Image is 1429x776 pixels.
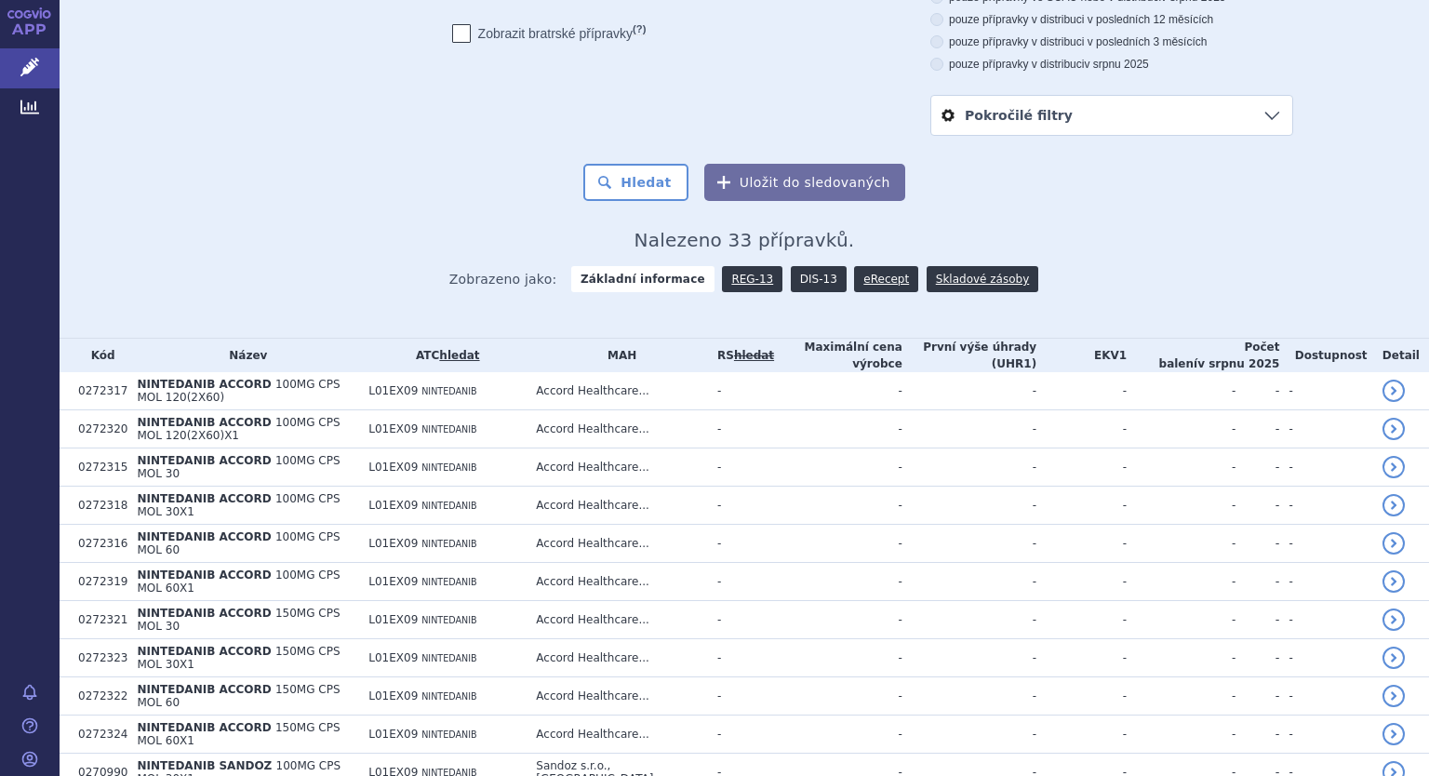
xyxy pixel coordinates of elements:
[571,266,714,292] strong: Základní informace
[708,601,774,639] td: -
[368,613,418,626] span: L01EX09
[137,721,340,747] span: 150MG CPS MOL 60X1
[527,563,708,601] td: Accord Healthcare...
[774,639,902,677] td: -
[1127,448,1235,487] td: -
[1279,372,1372,410] td: -
[902,525,1036,563] td: -
[774,487,902,525] td: -
[527,339,708,372] th: MAH
[1279,525,1372,563] td: -
[1279,563,1372,601] td: -
[69,601,127,639] td: 0272321
[722,266,782,292] a: REG-13
[1127,487,1235,525] td: -
[368,537,418,550] span: L01EX09
[708,677,774,716] td: -
[368,689,418,702] span: L01EX09
[1373,339,1429,372] th: Detail
[1382,685,1405,707] a: detail
[774,339,902,372] th: Maximální cena výrobce
[1127,339,1279,372] th: Počet balení
[1036,525,1127,563] td: -
[1279,639,1372,677] td: -
[1279,410,1372,448] td: -
[527,410,708,448] td: Accord Healthcare...
[774,372,902,410] td: -
[368,651,418,664] span: L01EX09
[1036,563,1127,601] td: -
[137,607,271,620] span: NINTEDANIB ACCORD
[708,563,774,601] td: -
[1235,601,1279,639] td: -
[774,410,902,448] td: -
[1382,380,1405,402] a: detail
[449,266,557,292] span: Zobrazeno jako:
[708,448,774,487] td: -
[137,378,340,404] span: 100MG CPS MOL 120(2X60)
[774,525,902,563] td: -
[902,448,1036,487] td: -
[527,372,708,410] td: Accord Healthcare...
[527,601,708,639] td: Accord Healthcare...
[527,639,708,677] td: Accord Healthcare...
[69,372,127,410] td: 0272317
[774,677,902,716] td: -
[137,378,271,391] span: NINTEDANIB ACCORD
[137,416,340,442] span: 100MG CPS MOL 120(2X60)X1
[1235,639,1279,677] td: -
[774,716,902,754] td: -
[137,759,272,772] span: NINTEDANIB SANDOZ
[527,716,708,754] td: Accord Healthcare...
[69,525,127,563] td: 0272316
[1036,639,1127,677] td: -
[1127,639,1235,677] td: -
[1279,716,1372,754] td: -
[708,372,774,410] td: -
[137,569,340,595] span: 100MG CPS MOL 60X1
[1382,609,1405,631] a: detail
[1127,716,1235,754] td: -
[359,339,527,372] th: ATC
[421,615,476,625] span: NINTEDANIB
[137,683,340,709] span: 150MG CPS MOL 60
[930,57,1293,72] label: pouze přípravky v distribuci
[1235,716,1279,754] td: -
[902,487,1036,525] td: -
[368,384,418,397] span: L01EX09
[930,12,1293,27] label: pouze přípravky v distribuci v posledních 12 měsících
[69,487,127,525] td: 0272318
[421,729,476,740] span: NINTEDANIB
[69,339,127,372] th: Kód
[137,454,271,467] span: NINTEDANIB ACCORD
[127,339,359,372] th: Název
[708,716,774,754] td: -
[1127,525,1235,563] td: -
[1127,410,1235,448] td: -
[1197,357,1279,370] span: v srpnu 2025
[69,716,127,754] td: 0272324
[1279,601,1372,639] td: -
[1382,456,1405,478] a: detail
[1036,448,1127,487] td: -
[1036,372,1127,410] td: -
[791,266,847,292] a: DIS-13
[69,448,127,487] td: 0272315
[69,410,127,448] td: 0272320
[137,607,340,633] span: 150MG CPS MOL 30
[1382,570,1405,593] a: detail
[1235,525,1279,563] td: -
[854,266,918,292] a: eRecept
[1127,677,1235,716] td: -
[137,530,271,543] span: NINTEDANIB ACCORD
[527,448,708,487] td: Accord Healthcare...
[1279,677,1372,716] td: -
[1279,487,1372,525] td: -
[421,539,476,549] span: NINTEDANIB
[1084,58,1148,71] span: v srpnu 2025
[902,339,1036,372] th: První výše úhrady (UHR1)
[137,492,271,505] span: NINTEDANIB ACCORD
[774,448,902,487] td: -
[1382,647,1405,669] a: detail
[734,349,774,362] del: hledat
